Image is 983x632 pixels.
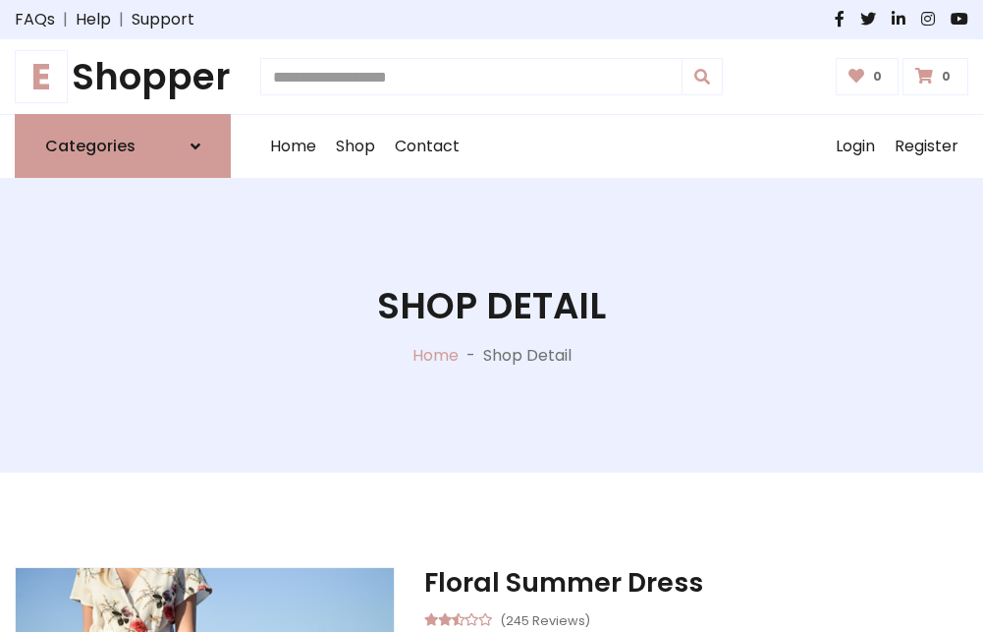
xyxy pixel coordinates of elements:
span: 0 [937,68,956,86]
a: FAQs [15,8,55,31]
p: - [459,344,483,368]
a: Shop [326,115,385,178]
h1: Shop Detail [377,284,606,327]
p: Shop Detail [483,344,572,368]
h6: Categories [45,137,136,155]
a: Home [412,344,459,367]
a: Home [260,115,326,178]
a: 0 [836,58,900,95]
a: Categories [15,114,231,178]
span: | [111,8,132,31]
span: E [15,50,68,103]
a: 0 [902,58,968,95]
a: EShopper [15,55,231,98]
a: Help [76,8,111,31]
span: 0 [868,68,887,86]
h1: Shopper [15,55,231,98]
a: Login [826,115,885,178]
a: Support [132,8,194,31]
span: | [55,8,76,31]
a: Contact [385,115,469,178]
small: (245 Reviews) [500,607,590,631]
h3: Floral Summer Dress [424,567,968,599]
a: Register [885,115,968,178]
